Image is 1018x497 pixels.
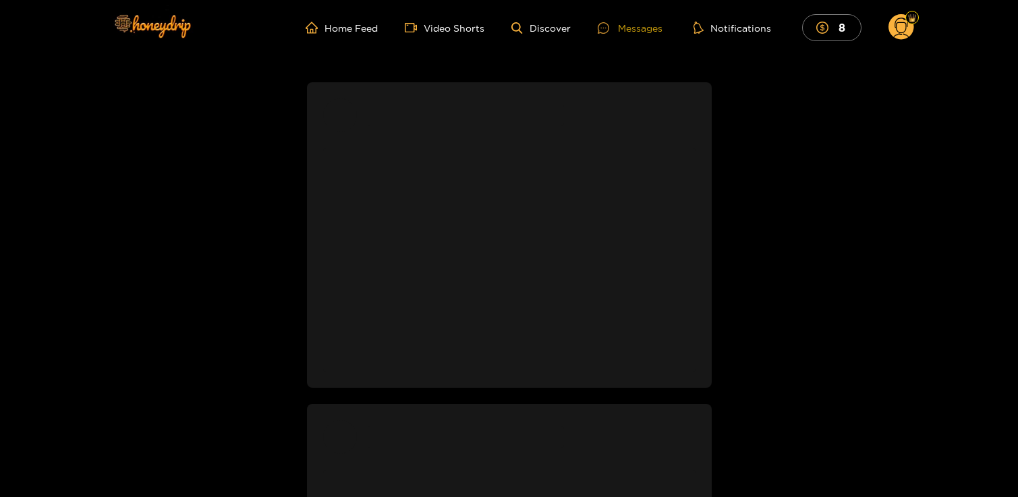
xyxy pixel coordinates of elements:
[837,20,847,34] mark: 8
[306,22,378,34] a: Home Feed
[306,22,324,34] span: home
[405,22,484,34] a: Video Shorts
[816,22,835,34] span: dollar
[689,21,775,34] button: Notifications
[598,20,662,36] div: Messages
[511,22,570,34] a: Discover
[908,14,916,22] img: Fan Level
[405,22,424,34] span: video-camera
[802,14,861,40] button: 8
